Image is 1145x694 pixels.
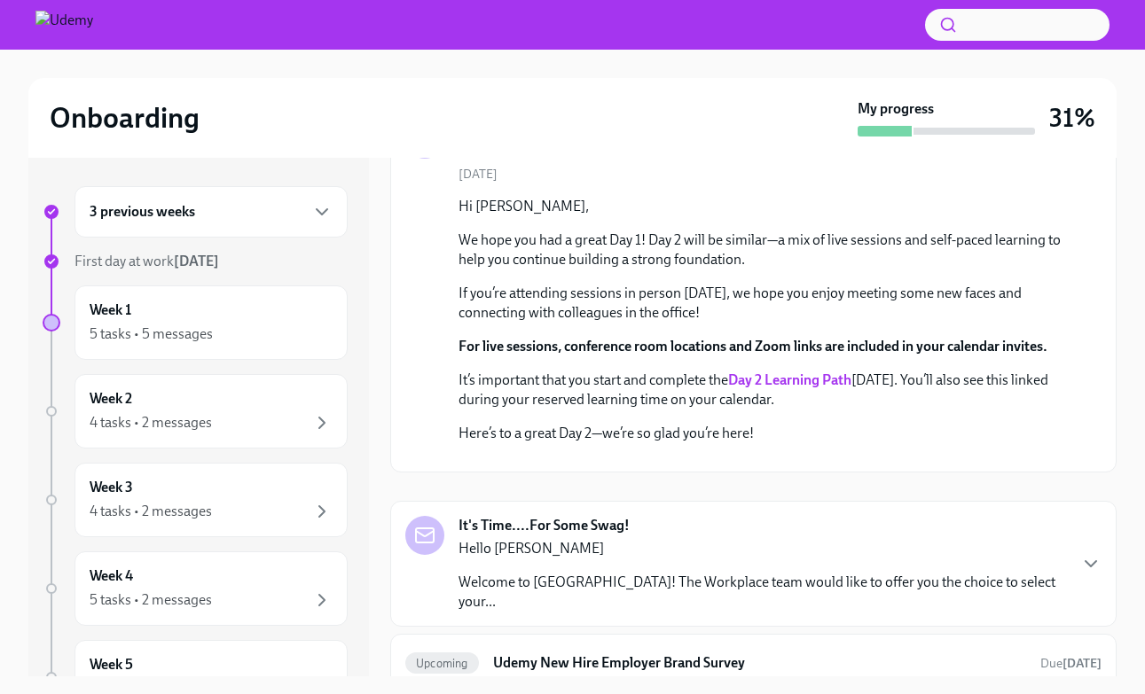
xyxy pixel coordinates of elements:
p: It’s important that you start and complete the [DATE]. You’ll also see this linked during your re... [459,370,1073,409]
h3: 31% [1049,102,1095,134]
h6: 3 previous weeks [90,202,195,222]
a: First day at work[DATE] [43,252,348,271]
span: August 16th, 2025 11:00 [1040,655,1102,672]
div: 4 tasks • 2 messages [90,502,212,521]
p: If you’re attending sessions in person [DATE], we hope you enjoy meeting some new faces and conne... [459,284,1073,323]
span: Due [1040,656,1102,671]
h6: Week 2 [90,389,132,409]
strong: [DATE] [1063,656,1102,671]
div: 5 tasks • 2 messages [90,590,212,610]
a: Week 15 tasks • 5 messages [43,285,348,360]
p: Hi [PERSON_NAME], [459,197,1073,216]
a: Week 34 tasks • 2 messages [43,463,348,537]
div: 5 tasks • 5 messages [90,324,213,344]
p: Here’s to a great Day 2—we’re so glad you’re here! [459,424,1073,443]
strong: [DATE] [174,253,219,269]
a: UpcomingUdemy New Hire Employer Brand SurveyDue[DATE] [405,649,1102,677]
p: We hope you had a great Day 1! Day 2 will be similar—a mix of live sessions and self-paced learni... [459,230,1073,269]
h6: Week 1 [90,300,131,320]
div: 4 tasks • 2 messages [90,413,212,433]
strong: For live sessions, conference room locations and Zoom links are included in your calendar invites. [459,338,1047,355]
span: Upcoming [405,657,479,670]
strong: My progress [858,99,934,119]
h6: Udemy New Hire Employer Brand Survey [493,653,1026,673]
img: Udemy [35,11,93,39]
h6: Week 4 [90,566,133,586]
p: Welcome to [GEOGRAPHIC_DATA]! The Workplace team would like to offer you the choice to select you... [459,573,1066,612]
h6: Week 3 [90,478,133,497]
strong: It's Time....For Some Swag! [459,516,630,535]
h2: Onboarding [50,100,200,136]
a: Week 45 tasks • 2 messages [43,551,348,626]
p: Hello [PERSON_NAME] [459,539,1066,558]
a: Day 2 Learning Path [728,371,851,388]
h6: Week 5 [90,655,133,675]
a: Week 24 tasks • 2 messages [43,374,348,448]
span: [DATE] [459,166,498,183]
div: 3 previous weeks [75,186,348,238]
span: First day at work [75,253,219,269]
